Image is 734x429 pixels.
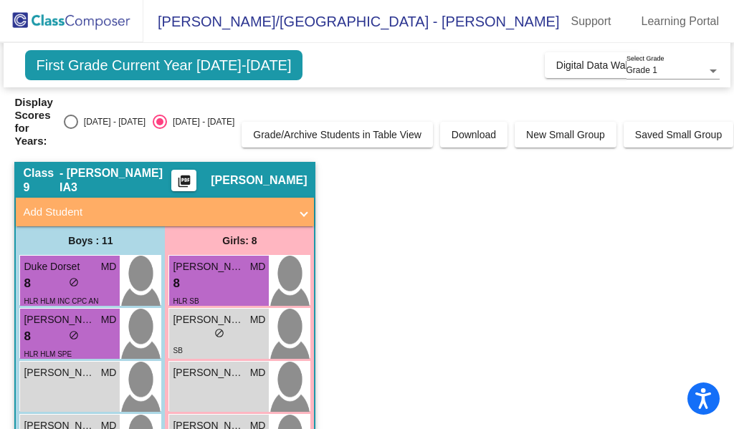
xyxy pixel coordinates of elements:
[250,312,266,327] span: MD
[452,129,496,140] span: Download
[78,115,146,128] div: [DATE] - [DATE]
[23,166,59,195] span: Class 9
[101,259,117,274] span: MD
[25,50,302,80] span: First Grade Current Year [DATE]-[DATE]
[24,327,30,346] span: 8
[630,10,731,33] a: Learning Portal
[173,347,182,355] span: SB
[173,297,199,305] span: HLR SB
[59,166,171,195] span: - [PERSON_NAME] IA3
[173,365,244,380] span: [PERSON_NAME]
[173,274,179,293] span: 8
[173,259,244,274] span: [PERSON_NAME]
[440,122,507,148] button: Download
[545,52,642,78] button: Digital Data Wall
[14,96,52,148] span: Display Scores for Years:
[16,198,314,226] mat-expansion-panel-header: Add Student
[214,328,224,338] span: do_not_disturb_alt
[242,122,433,148] button: Grade/Archive Students in Table View
[143,10,559,33] span: [PERSON_NAME]/[GEOGRAPHIC_DATA] - [PERSON_NAME]
[24,274,30,293] span: 8
[24,297,98,305] span: HLR HLM INC CPC AN
[69,277,79,287] span: do_not_disturb_alt
[526,129,605,140] span: New Small Group
[176,174,193,194] mat-icon: picture_as_pdf
[253,129,421,140] span: Grade/Archive Students in Table View
[635,129,722,140] span: Saved Small Group
[167,115,234,128] div: [DATE] - [DATE]
[250,365,266,380] span: MD
[556,59,630,71] span: Digital Data Wall
[250,259,266,274] span: MD
[64,115,234,129] mat-radio-group: Select an option
[559,10,622,33] a: Support
[171,170,196,191] button: Print Students Details
[626,65,657,75] span: Grade 1
[211,173,307,188] span: [PERSON_NAME]
[515,122,616,148] button: New Small Group
[101,312,117,327] span: MD
[173,312,244,327] span: [PERSON_NAME]
[23,204,290,221] mat-panel-title: Add Student
[24,350,72,358] span: HLR HLM SPE
[624,122,733,148] button: Saved Small Group
[16,226,165,255] div: Boys : 11
[24,365,95,380] span: [PERSON_NAME]
[69,330,79,340] span: do_not_disturb_alt
[165,226,314,255] div: Girls: 8
[24,312,95,327] span: [PERSON_NAME]
[24,259,95,274] span: Duke Dorset
[101,365,117,380] span: MD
